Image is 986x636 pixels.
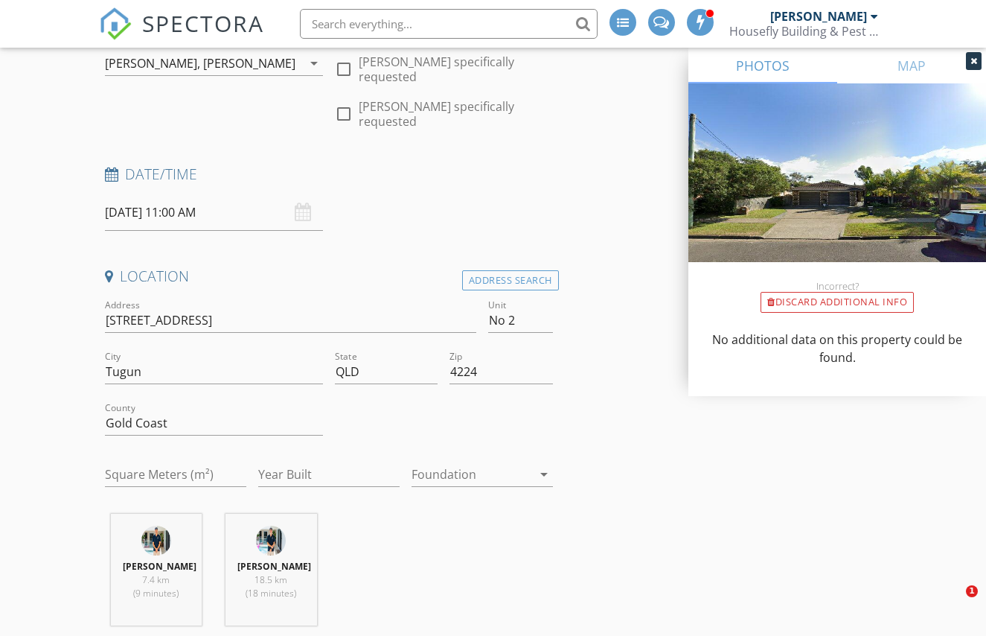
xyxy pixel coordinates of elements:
a: SPECTORA [99,20,264,51]
span: 1 [966,585,978,597]
input: Search everything... [300,9,598,39]
h4: Date/Time [105,165,553,184]
a: MAP [837,48,986,83]
strong: [PERSON_NAME] [237,560,311,573]
div: [PERSON_NAME], [105,57,200,70]
span: (18 minutes) [246,587,296,600]
div: Housefly Building & Pest Inspections [729,24,878,39]
iframe: Intercom notifications message [688,492,986,596]
div: Discard Additional info [761,292,914,313]
span: 18.5 km [254,573,287,586]
div: Address Search [462,270,559,290]
iframe: Intercom live chat [935,585,971,621]
img: The Best Home Inspection Software - Spectora [99,7,132,40]
label: [PERSON_NAME] specifically requested [359,99,553,129]
span: SPECTORA [142,7,264,39]
img: streetview [688,83,986,298]
div: [PERSON_NAME] [770,9,867,24]
label: [PERSON_NAME] specifically requested [359,54,553,84]
span: 7.4 km [142,573,170,586]
i: arrow_drop_down [305,54,323,72]
img: dsc09642.jpg [256,526,286,556]
strong: [PERSON_NAME] [123,560,196,573]
img: dsc09643.jpg [141,526,171,556]
p: No additional data on this property could be found. [706,331,968,366]
a: PHOTOS [688,48,837,83]
input: Select date [105,194,323,231]
div: Incorrect? [688,280,986,292]
span: (9 minutes) [133,587,179,600]
div: [PERSON_NAME] [203,57,295,70]
h4: Location [105,267,553,286]
i: arrow_drop_down [535,465,553,483]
